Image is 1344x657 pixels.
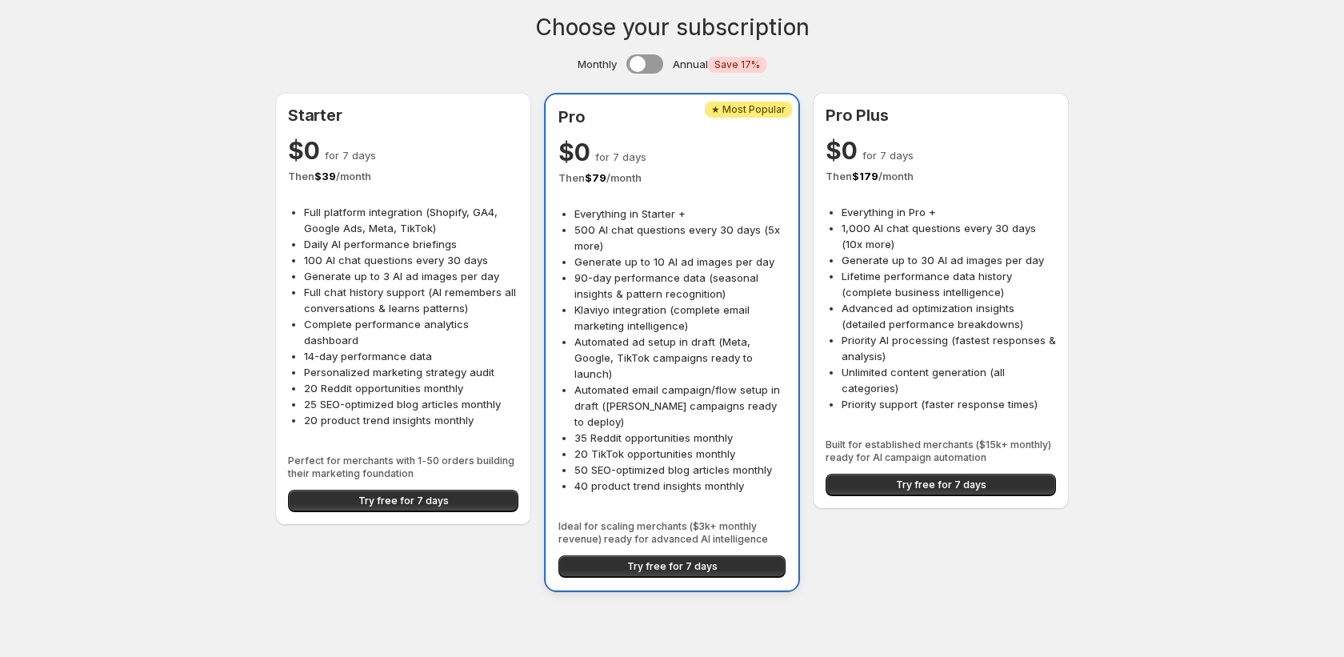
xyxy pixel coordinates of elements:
li: Full platform integration (Shopify, GA4, Google Ads, Meta, TikTok) [304,204,518,236]
p: $0 [288,134,518,166]
span: $ 79 [585,171,606,184]
li: Advanced ad optimization insights (detailed performance breakdowns) [842,300,1056,332]
p: Then / month [288,168,518,184]
li: Everything in Starter + [574,206,786,222]
span: $ 39 [314,170,336,182]
li: Priority support (faster response times) [842,396,1056,412]
span: Try free for 7 days [627,560,718,573]
li: 20 TikTok opportunities monthly [574,446,786,462]
span: for 7 days [595,150,646,163]
p: $0 [558,136,786,168]
li: 25 SEO-optimized blog articles monthly [304,396,518,412]
h1: Choose your subscription [535,19,810,35]
span: Try free for 7 days [896,479,986,491]
li: 90-day performance data (seasonal insights & pattern recognition) [574,270,786,302]
span: Ideal for scaling merchants ($3k+ monthly revenue) ready for advanced AI intelligence [558,520,786,546]
li: Lifetime performance data history (complete business intelligence) [842,268,1056,300]
p: Then / month [826,168,1056,184]
span: Perfect for merchants with 1-50 orders building their marketing foundation [288,455,518,480]
li: 20 Reddit opportunities monthly [304,380,518,396]
span: Annual [673,56,766,73]
span: Save 17% [714,58,760,71]
span: Monthly [578,56,617,72]
li: Generate up to 10 AI ad images per day [574,254,786,270]
li: Automated ad setup in draft (Meta, Google, TikTok campaigns ready to launch) [574,334,786,382]
li: 35 Reddit opportunities monthly [574,430,786,446]
span: Try free for 7 days [358,495,449,507]
span: for 7 days [862,149,914,162]
span: $ 179 [852,170,878,182]
li: Everything in Pro + [842,204,1056,220]
li: Daily AI performance briefings [304,236,518,252]
li: 20 product trend insights monthly [304,412,518,428]
li: 100 AI chat questions every 30 days [304,252,518,268]
li: 14-day performance data [304,348,518,364]
span: Built for established merchants ($15k+ monthly) ready for AI campaign automation [826,439,1056,464]
li: Full chat history support (AI remembers all conversations & learns patterns) [304,284,518,316]
button: Try free for 7 days [288,490,518,512]
h2: Pro Plus [826,106,1056,125]
li: Klaviyo integration (complete email marketing intelligence) [574,302,786,334]
li: Generate up to 3 AI ad images per day [304,268,518,284]
li: 500 AI chat questions every 30 days (5x more) [574,222,786,254]
span: for 7 days [325,149,376,162]
h2: Starter [288,106,518,125]
button: Try free for 7 days [558,555,786,578]
button: Try free for 7 days [826,474,1056,496]
li: 1,000 AI chat questions every 30 days (10x more) [842,220,1056,252]
li: 40 product trend insights monthly [574,478,786,494]
span: ★ Most Popular [711,103,786,116]
li: Automated email campaign/flow setup in draft ([PERSON_NAME] campaigns ready to deploy) [574,382,786,430]
p: $0 [826,134,1056,166]
li: Personalized marketing strategy audit [304,364,518,380]
li: Generate up to 30 AI ad images per day [842,252,1056,268]
p: Then / month [558,170,786,186]
li: 50 SEO-optimized blog articles monthly [574,462,786,478]
li: Priority AI processing (fastest responses & analysis) [842,332,1056,364]
li: Complete performance analytics dashboard [304,316,518,348]
li: Unlimited content generation (all categories) [842,364,1056,396]
h2: Pro [558,107,786,126]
